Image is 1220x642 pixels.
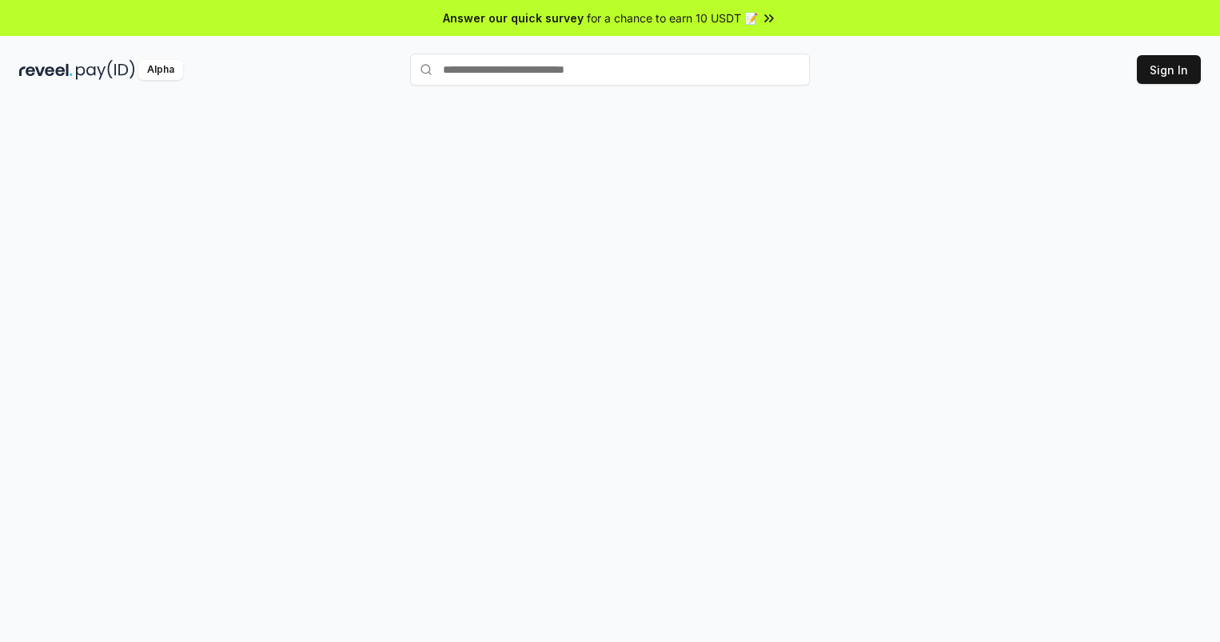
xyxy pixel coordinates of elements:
button: Sign In [1137,55,1201,84]
div: Alpha [138,60,183,80]
span: for a chance to earn 10 USDT 📝 [587,10,758,26]
span: Answer our quick survey [443,10,584,26]
img: reveel_dark [19,60,73,80]
img: pay_id [76,60,135,80]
